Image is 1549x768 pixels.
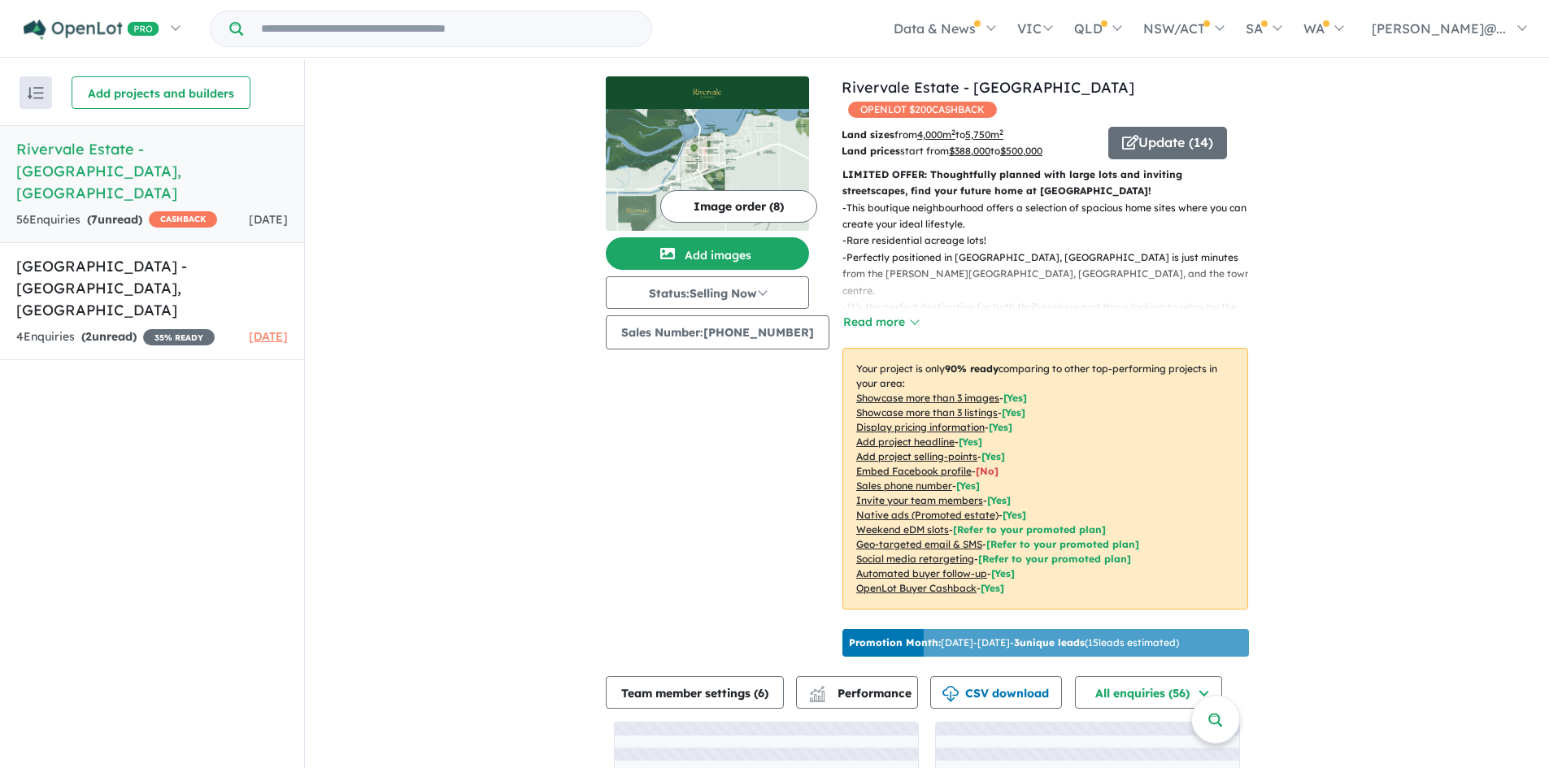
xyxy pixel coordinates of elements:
[16,328,215,347] div: 4 Enquir ies
[987,494,1011,506] span: [ Yes ]
[951,128,955,137] sup: 2
[856,509,999,521] u: Native ads (Promoted estate)
[856,494,983,506] u: Invite your team members
[842,78,1134,97] a: Rivervale Estate - [GEOGRAPHIC_DATA]
[16,210,217,230] div: 56 Enquir ies
[612,83,803,102] img: Rivervale Estate - Yarrawonga Logo
[856,538,982,550] u: Geo-targeted email & SMS
[956,479,980,492] span: [ Yes ]
[606,237,809,270] button: Add images
[842,127,1096,143] p: from
[949,145,990,157] u: $ 388,000
[91,212,98,227] span: 7
[810,686,825,695] img: line-chart.svg
[1003,509,1026,521] span: [Yes]
[249,329,288,344] span: [DATE]
[28,87,44,99] img: sort.svg
[1108,127,1227,159] button: Update (14)
[842,200,1261,233] p: - This boutique neighbourhood offers a selection of spacious home sites where you can create your...
[842,128,894,141] b: Land sizes
[660,190,817,223] button: Image order (8)
[606,76,809,231] a: Rivervale Estate - Yarrawonga LogoRivervale Estate - Yarrawonga
[796,676,918,709] button: Performance
[809,691,825,701] img: bar-chart.svg
[87,212,142,227] strong: ( unread)
[1075,676,1222,709] button: All enquiries (56)
[856,450,977,462] u: Add project selling-points
[856,436,955,448] u: Add project headline
[849,636,941,649] b: Promotion Month:
[930,676,1062,709] button: CSV download
[16,138,288,204] h5: Rivervale Estate - [GEOGRAPHIC_DATA] , [GEOGRAPHIC_DATA]
[606,676,784,709] button: Team member settings (6)
[606,315,829,349] button: Sales Number:[PHONE_NUMBER]
[848,102,997,118] span: OPENLOT $ 200 CASHBACK
[811,686,912,701] span: Performance
[989,421,1012,433] span: [ Yes ]
[981,450,1005,462] span: [ Yes ]
[981,582,1004,594] span: [Yes]
[606,276,809,309] button: Status:Selling Now
[1002,406,1025,419] span: [ Yes ]
[856,406,998,419] u: Showcase more than 3 listings
[1000,145,1042,157] u: $ 500,000
[849,636,1179,650] p: [DATE] - [DATE] - ( 15 leads estimated)
[606,109,809,231] img: Rivervale Estate - Yarrawonga
[856,392,999,404] u: Showcase more than 3 images
[85,329,92,344] span: 2
[842,143,1096,159] p: start from
[81,329,137,344] strong: ( unread)
[856,479,952,492] u: Sales phone number
[990,145,1042,157] span: to
[965,128,1003,141] u: 5,750 m
[1014,636,1085,649] b: 3 unique leads
[249,212,288,227] span: [DATE]
[942,686,959,702] img: download icon
[842,232,1261,249] p: - Rare residential acreage lots!
[842,348,1248,610] p: Your project is only comparing to other top-performing projects in your area: - - - - - - - - - -...
[246,11,648,46] input: Try estate name, suburb, builder or developer
[72,76,250,109] button: Add projects and builders
[917,128,955,141] u: 4,000 m
[758,686,764,701] span: 6
[842,299,1261,332] p: - It’s the perfect destination for both thrill-seekers and those looking to relax by the water, w...
[842,313,919,332] button: Read more
[143,329,215,345] span: 35 % READY
[978,553,1131,565] span: [Refer to your promoted plan]
[842,167,1248,200] p: LIMITED OFFER: Thoughtfully planned with large lots and inviting streetscapes, find your future h...
[1003,392,1027,404] span: [ Yes ]
[991,567,1015,579] span: [Yes]
[1372,20,1506,37] span: [PERSON_NAME]@...
[856,421,985,433] u: Display pricing information
[24,20,159,40] img: Openlot PRO Logo White
[16,255,288,321] h5: [GEOGRAPHIC_DATA] - [GEOGRAPHIC_DATA] , [GEOGRAPHIC_DATA]
[856,582,977,594] u: OpenLot Buyer Cashback
[856,553,974,565] u: Social media retargeting
[953,523,1106,536] span: [Refer to your promoted plan]
[856,567,987,579] u: Automated buyer follow-up
[149,211,217,228] span: CASHBACK
[955,128,1003,141] span: to
[842,145,900,157] b: Land prices
[945,362,999,375] b: 90 % ready
[986,538,1139,550] span: [Refer to your promoted plan]
[959,436,982,448] span: [ Yes ]
[856,465,972,477] u: Embed Facebook profile
[856,523,949,536] u: Weekend eDM slots
[842,249,1261,299] p: - Perfectly positioned in [GEOGRAPHIC_DATA], [GEOGRAPHIC_DATA] is just minutes from the [PERSON_N...
[999,128,1003,137] sup: 2
[976,465,999,477] span: [ No ]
